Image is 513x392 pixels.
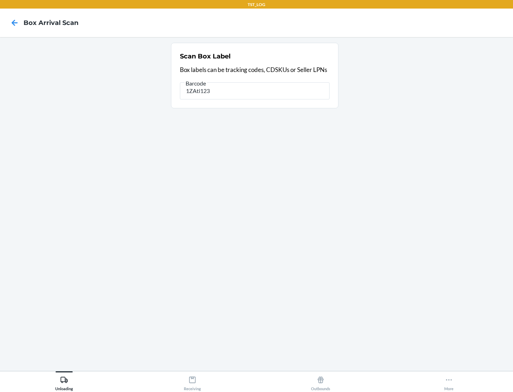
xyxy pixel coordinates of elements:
[385,371,513,391] button: More
[180,82,330,99] input: Barcode
[184,373,201,391] div: Receiving
[180,52,230,61] h2: Scan Box Label
[185,80,207,87] span: Barcode
[256,371,385,391] button: Outbounds
[444,373,454,391] div: More
[55,373,73,391] div: Unloading
[180,65,330,74] p: Box labels can be tracking codes, CDSKUs or Seller LPNs
[24,18,78,27] h4: Box Arrival Scan
[311,373,330,391] div: Outbounds
[128,371,256,391] button: Receiving
[248,1,265,8] p: TST_LOG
